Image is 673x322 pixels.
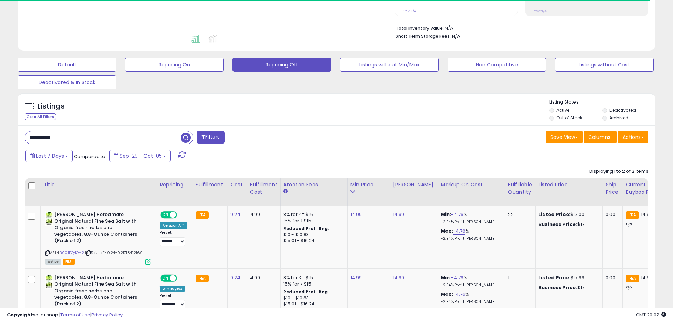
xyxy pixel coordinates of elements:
a: 9.24 [230,274,241,281]
div: 8% for <= $15 [283,211,342,218]
b: Listed Price: [538,211,571,218]
div: Displaying 1 to 2 of 2 items [589,168,648,175]
div: $10 - $10.83 [283,295,342,301]
th: The percentage added to the cost of goods (COGS) that forms the calculator for Min & Max prices. [438,178,505,206]
h5: Listings [37,101,65,111]
div: Fulfillment Cost [250,181,277,196]
span: FBA [63,259,75,265]
a: Terms of Use [60,311,90,318]
div: Title [43,181,154,188]
div: Preset: [160,230,187,246]
b: Business Price: [538,221,577,228]
div: Current Buybox Price [626,181,662,196]
a: 14.99 [393,211,405,218]
b: Max: [441,228,453,234]
a: 14.99 [350,211,362,218]
div: Clear All Filters [25,113,56,120]
div: $17.99 [538,275,597,281]
div: 1 [508,275,530,281]
button: Default [18,58,116,72]
small: FBA [626,275,639,282]
button: Columns [584,131,617,143]
div: Min Price [350,181,387,188]
a: 9.24 [230,211,241,218]
span: All listings currently available for purchase on Amazon [45,259,61,265]
small: FBA [196,211,209,219]
button: Sep-29 - Oct-05 [109,150,171,162]
b: Min: [441,211,451,218]
div: % [441,275,500,288]
small: FBA [626,211,639,219]
div: Preset: [160,293,187,309]
div: 4.99 [250,211,275,218]
label: Deactivated [609,107,636,113]
button: Deactivated & In Stock [18,75,116,89]
div: 4.99 [250,275,275,281]
span: Columns [588,134,610,141]
button: Save View [546,131,583,143]
span: ON [161,212,170,218]
a: -4.76 [453,228,465,235]
div: $17 [538,285,597,291]
label: Archived [609,115,628,121]
div: 0.00 [606,275,617,281]
a: -4.76 [453,291,465,298]
span: Compared to: [74,153,106,160]
b: Max: [441,291,453,298]
div: % [441,291,500,304]
b: Listed Price: [538,274,571,281]
span: | SKU: KE-9.24-021718412169 [85,250,143,256]
label: Out of Stock [556,115,582,121]
a: -4.76 [451,211,464,218]
div: 8% for <= $15 [283,275,342,281]
p: -2.94% Profit [PERSON_NAME] [441,236,500,241]
p: Listing States: [549,99,655,106]
div: Listed Price [538,181,600,188]
div: [PERSON_NAME] [393,181,435,188]
button: Listings without Min/Max [340,58,438,72]
div: Amazon AI * [160,222,187,229]
p: -2.94% Profit [PERSON_NAME] [441,299,500,304]
b: [PERSON_NAME] Herbamare Original Natural Fine Sea Salt with Organic fresh herbs and vegetables, 8... [54,211,140,246]
button: Listings without Cost [555,58,654,72]
div: Markup on Cost [441,181,502,188]
button: Repricing Off [232,58,331,72]
div: Cost [230,181,244,188]
small: Amazon Fees. [283,188,288,195]
div: 22 [508,211,530,218]
span: OFF [176,275,187,281]
span: OFF [176,212,187,218]
div: 15% for > $15 [283,218,342,224]
a: B001EQ4OY2 [60,250,84,256]
a: 14.99 [393,274,405,281]
p: -2.94% Profit [PERSON_NAME] [441,283,500,288]
button: Repricing On [125,58,224,72]
span: 2025-10-13 20:02 GMT [636,311,666,318]
b: Business Price: [538,284,577,291]
a: 14.99 [350,274,362,281]
b: [PERSON_NAME] Herbamare Original Natural Fine Sea Salt with Organic fresh herbs and vegetables, 8... [54,275,140,309]
b: Reduced Prof. Rng. [283,289,330,295]
b: Min: [441,274,451,281]
a: Privacy Policy [91,311,123,318]
div: $17.00 [538,211,597,218]
div: $17 [538,221,597,228]
button: Filters [197,131,224,144]
img: 41qslpabR4L._SL40_.jpg [45,211,53,226]
div: $10 - $10.83 [283,232,342,238]
div: Ship Price [606,181,620,196]
button: Last 7 Days [25,150,73,162]
div: Fulfillment [196,181,224,188]
div: $15.01 - $16.24 [283,238,342,244]
div: 0.00 [606,211,617,218]
span: Sep-29 - Oct-05 [120,152,162,159]
span: ON [161,275,170,281]
div: seller snap | | [7,312,123,318]
div: % [441,211,500,224]
button: Actions [618,131,648,143]
span: 14.99 [641,211,653,218]
div: ASIN: [45,211,151,264]
p: -2.94% Profit [PERSON_NAME] [441,219,500,224]
div: Repricing [160,181,190,188]
label: Active [556,107,569,113]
